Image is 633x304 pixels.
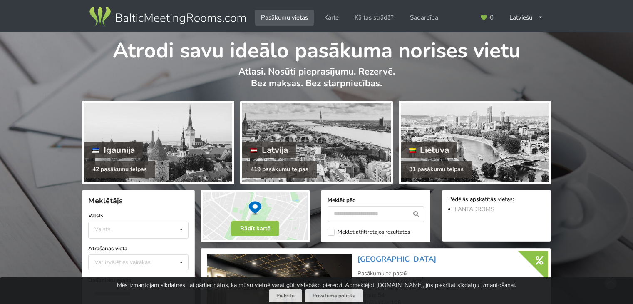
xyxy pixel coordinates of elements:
a: Sadarbība [404,10,444,26]
a: Karte [318,10,345,26]
label: Dalībnieku skaits [88,276,189,284]
div: Valsts [94,226,111,233]
label: Meklēt atfiltrētajos rezultātos [328,229,410,236]
a: [GEOGRAPHIC_DATA] [357,254,436,264]
button: Rādīt kartē [231,221,279,236]
img: Baltic Meeting Rooms [88,5,247,28]
div: Pasākumu telpas: [357,270,545,277]
a: Lietuva 31 pasākumu telpas [399,101,551,184]
a: Privātuma politika [305,289,363,302]
div: 419 pasākumu telpas [242,161,317,178]
strong: 24 - 214 m [392,277,424,284]
label: Atrašanās vieta [88,244,189,253]
a: Latvija 419 pasākumu telpas [240,101,392,184]
div: Latviešu [504,10,549,26]
label: Meklēt pēc [328,196,424,204]
span: Meklētājs [88,196,123,206]
p: Atlasi. Nosūti pieprasījumu. Rezervē. Bez maksas. Bez starpniecības. [82,66,551,98]
a: FANTADROMS [455,205,494,213]
div: Latvija [242,142,296,158]
strong: 6 [403,269,407,277]
img: Rādīt kartē [201,190,310,242]
sup: 2 [421,276,424,282]
div: Var izvēlēties vairākas [92,257,169,267]
button: Piekrītu [269,289,302,302]
h1: Atrodi savu ideālo pasākuma norises vietu [82,32,551,64]
label: Valsts [88,212,189,220]
div: Pēdējās apskatītās vietas: [448,196,545,204]
a: Kā tas strādā? [349,10,400,26]
div: 31 pasākumu telpas [401,161,472,178]
a: Igaunija 42 pasākumu telpas [82,101,234,184]
a: Pasākumu vietas [255,10,314,26]
span: 0 [490,15,494,21]
div: Lietuva [401,142,458,158]
div: Igaunija [84,142,143,158]
div: 42 pasākumu telpas [84,161,155,178]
